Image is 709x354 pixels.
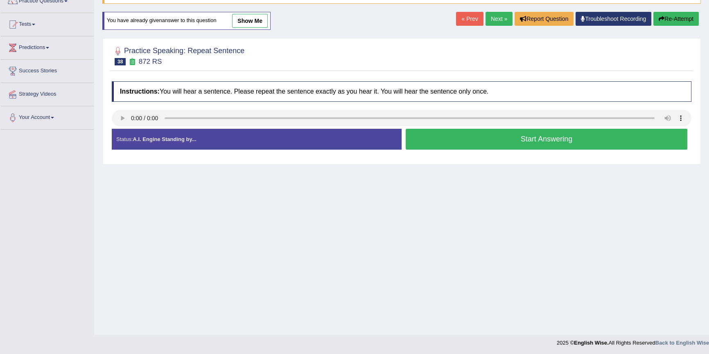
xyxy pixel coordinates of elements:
a: Tests [0,13,94,34]
a: Success Stories [0,60,94,80]
b: Instructions: [120,88,160,95]
div: You have already given answer to this question [102,12,271,30]
span: 38 [115,58,126,65]
a: Your Account [0,106,94,127]
strong: A.I. Engine Standing by... [133,136,196,142]
a: « Prev [456,12,483,26]
a: Predictions [0,36,94,57]
a: Strategy Videos [0,83,94,103]
a: show me [232,14,268,28]
a: Troubleshoot Recording [576,12,651,26]
div: 2025 © All Rights Reserved [557,335,709,347]
strong: English Wise. [574,340,608,346]
small: Exam occurring question [128,58,136,66]
h4: You will hear a sentence. Please repeat the sentence exactly as you hear it. You will hear the se... [112,81,691,102]
button: Re-Attempt [653,12,699,26]
h2: Practice Speaking: Repeat Sentence [112,45,244,65]
button: Report Question [515,12,574,26]
div: Status: [112,129,402,150]
small: 872 RS [139,58,162,65]
button: Start Answering [406,129,687,150]
a: Back to English Wise [655,340,709,346]
a: Next » [485,12,513,26]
